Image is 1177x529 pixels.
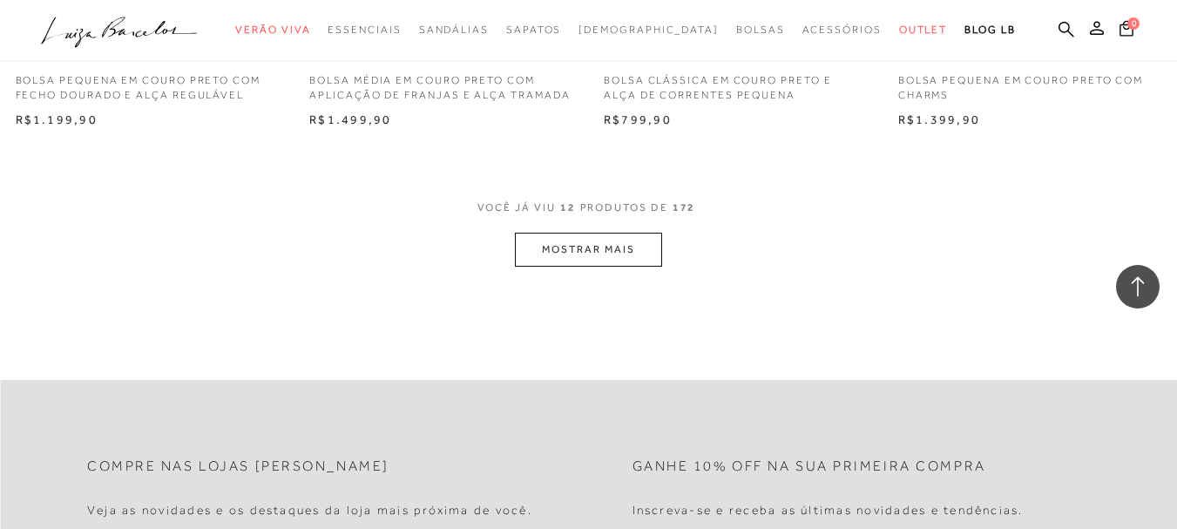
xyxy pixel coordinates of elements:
span: 172 [673,200,696,233]
span: Acessórios [802,24,882,36]
span: Essenciais [328,24,401,36]
span: 0 [1127,17,1140,30]
a: categoryNavScreenReaderText [419,14,489,46]
a: categoryNavScreenReaderText [899,14,948,46]
a: categoryNavScreenReaderText [235,14,310,46]
span: Sandálias [419,24,489,36]
span: VOCê JÁ VIU [477,200,556,215]
span: Outlet [899,24,948,36]
h2: Ganhe 10% off na sua primeira compra [632,458,986,475]
span: Verão Viva [235,24,310,36]
span: [DEMOGRAPHIC_DATA] [578,24,719,36]
button: 0 [1114,19,1139,43]
a: BOLSA PEQUENA EM COURO PRETO COM CHARMS [885,63,1175,103]
span: BLOG LB [964,24,1015,36]
button: MOSTRAR MAIS [515,233,661,267]
h4: Veja as novidades e os destaques da loja mais próxima de você. [87,503,532,518]
a: categoryNavScreenReaderText [328,14,401,46]
a: BOLSA MÉDIA EM COURO PRETO COM APLICAÇÃO DE FRANJAS E ALÇA TRAMADA [296,63,586,103]
a: categoryNavScreenReaderText [506,14,561,46]
a: noSubCategoriesText [578,14,719,46]
h2: Compre nas lojas [PERSON_NAME] [87,458,389,475]
span: 12 [560,200,576,233]
span: R$799,90 [604,112,672,126]
a: categoryNavScreenReaderText [736,14,785,46]
h4: Inscreva-se e receba as últimas novidades e tendências. [632,503,1024,518]
span: PRODUTOS DE [580,200,668,215]
span: R$1.399,90 [898,112,980,126]
a: BOLSA CLÁSSICA EM COURO PRETO E ALÇA DE CORRENTES PEQUENA [591,63,881,103]
a: BOLSA PEQUENA EM COURO PRETO COM FECHO DOURADO E ALÇA REGULÁVEL [3,63,293,103]
span: R$1.499,90 [309,112,391,126]
span: Bolsas [736,24,785,36]
span: R$1.199,90 [16,112,98,126]
a: BLOG LB [964,14,1015,46]
span: Sapatos [506,24,561,36]
a: categoryNavScreenReaderText [802,14,882,46]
